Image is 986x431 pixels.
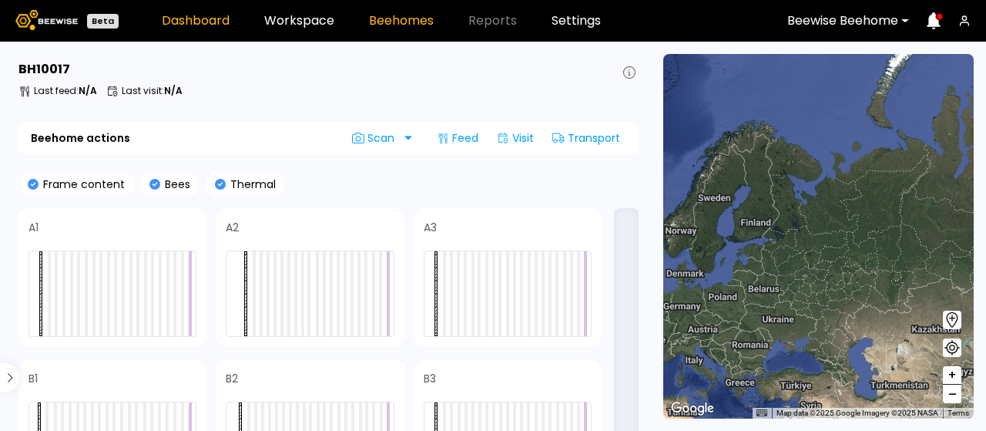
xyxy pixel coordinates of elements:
span: Scan [352,132,400,144]
span: + [947,365,957,385]
button: – [943,385,961,403]
a: Workspace [264,15,334,27]
b: N/A [164,84,183,97]
h4: B2 [226,373,238,384]
p: Last visit : [122,86,183,96]
h4: A2 [226,222,239,233]
p: Thermal [226,179,276,190]
a: Beehomes [369,15,434,27]
div: Feed [431,126,485,150]
span: Reports [468,15,517,27]
a: Terms (opens in new tab) [947,409,969,417]
h4: B3 [424,373,436,384]
p: Last feed : [34,86,97,96]
span: Map data ©2025 Google Imagery ©2025 NASA [776,409,938,417]
div: Visit [491,126,540,150]
a: Open this area in Google Maps (opens a new window) [667,399,718,419]
div: Beta [87,14,119,29]
b: N/A [79,84,97,97]
div: Transport [546,126,626,150]
img: Google [667,399,718,419]
h4: A3 [424,222,437,233]
span: – [948,385,957,404]
a: Settings [552,15,601,27]
p: Bees [160,179,190,190]
h4: B1 [29,373,38,384]
p: Frame content [39,179,125,190]
h4: A1 [29,222,39,233]
button: + [943,366,961,385]
b: Beehome actions [31,133,130,143]
button: Keyboard shortcuts [756,408,767,419]
h3: BH 10017 [18,63,70,76]
a: Dashboard [162,15,230,27]
img: Beewise logo [15,10,78,30]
